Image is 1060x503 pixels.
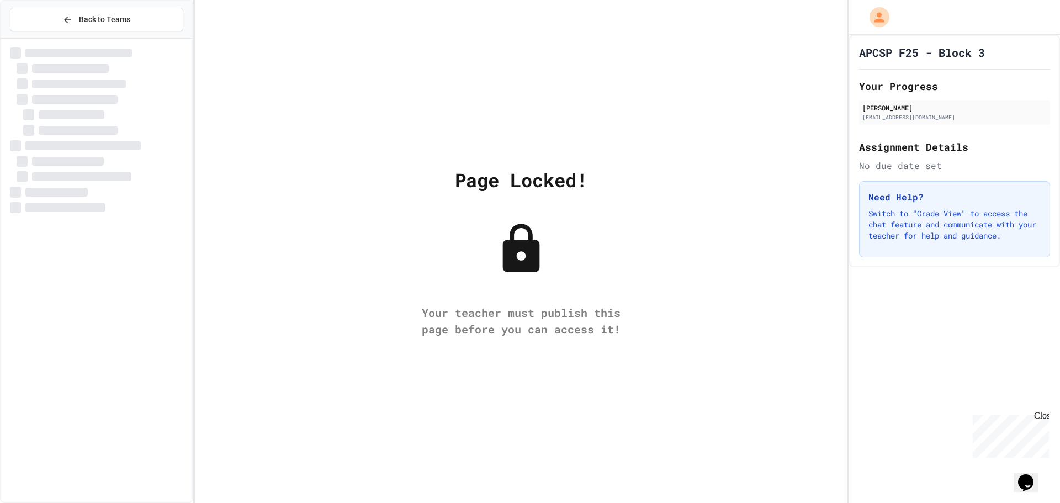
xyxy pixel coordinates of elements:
[868,208,1041,241] p: Switch to "Grade View" to access the chat feature and communicate with your teacher for help and ...
[859,78,1050,94] h2: Your Progress
[4,4,76,70] div: Chat with us now!Close
[862,113,1047,121] div: [EMAIL_ADDRESS][DOMAIN_NAME]
[859,139,1050,155] h2: Assignment Details
[455,166,587,194] div: Page Locked!
[79,14,130,25] span: Back to Teams
[1014,459,1049,492] iframe: chat widget
[411,304,632,337] div: Your teacher must publish this page before you can access it!
[859,45,985,60] h1: APCSP F25 - Block 3
[10,8,183,31] button: Back to Teams
[868,190,1041,204] h3: Need Help?
[968,411,1049,458] iframe: chat widget
[862,103,1047,113] div: [PERSON_NAME]
[858,4,892,30] div: My Account
[859,159,1050,172] div: No due date set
